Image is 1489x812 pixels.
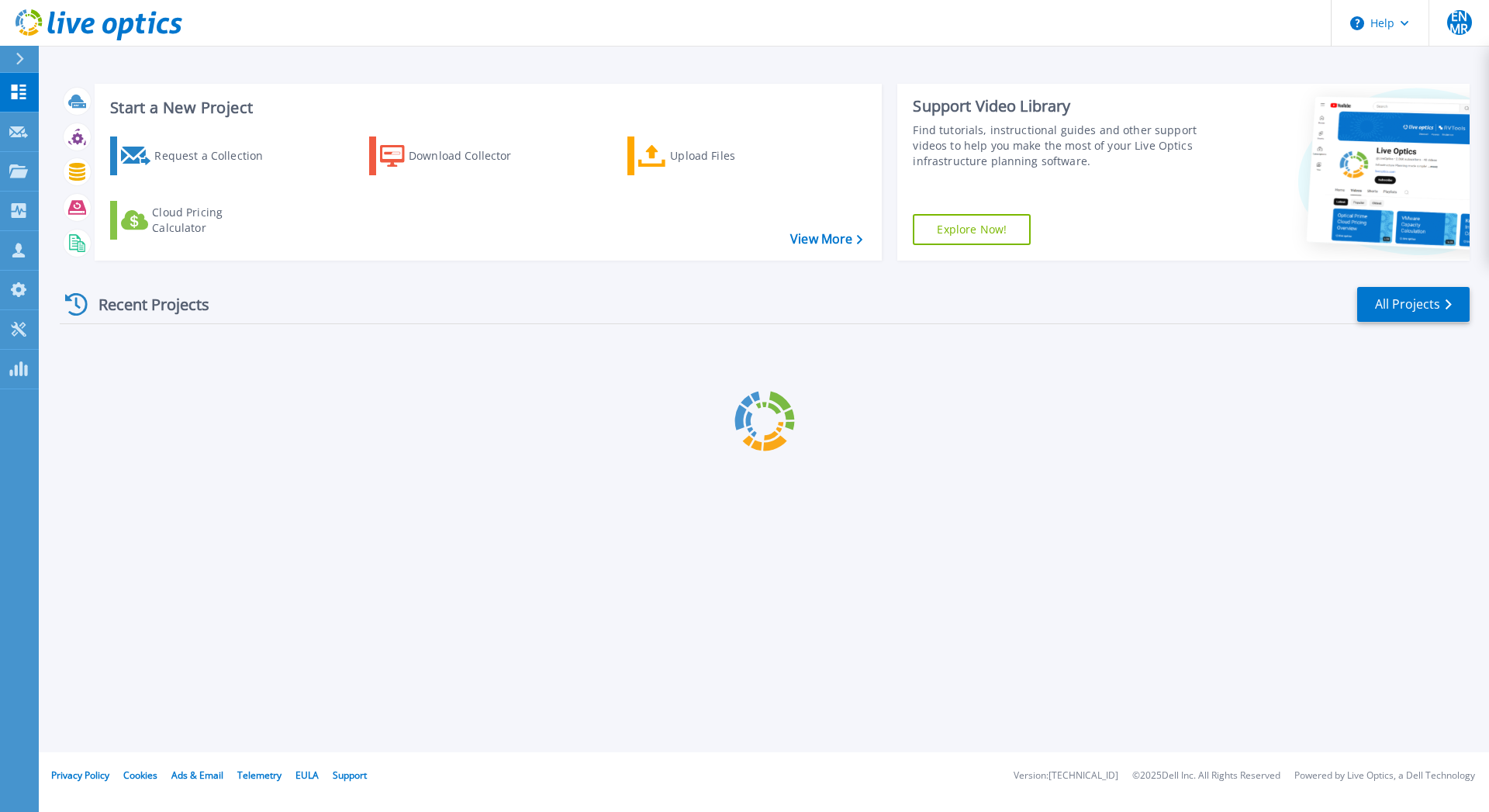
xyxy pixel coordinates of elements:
[51,769,109,782] a: Privacy Policy
[237,769,282,782] a: Telemetry
[913,214,1031,245] a: Explore Now!
[333,769,367,782] a: Support
[913,96,1204,116] div: Support Video Library
[627,136,800,175] a: Upload Files
[1357,287,1470,322] a: All Projects
[1447,10,1472,35] span: ENMR
[154,140,278,171] div: Request a Collection
[110,201,283,240] a: Cloud Pricing Calculator
[60,285,230,323] div: Recent Projects
[123,769,157,782] a: Cookies
[1294,771,1475,781] li: Powered by Live Optics, a Dell Technology
[1014,771,1118,781] li: Version: [TECHNICAL_ID]
[110,136,283,175] a: Request a Collection
[110,99,862,116] h3: Start a New Project
[409,140,533,171] div: Download Collector
[152,205,276,236] div: Cloud Pricing Calculator
[369,136,542,175] a: Download Collector
[790,232,862,247] a: View More
[295,769,319,782] a: EULA
[1132,771,1280,781] li: © 2025 Dell Inc. All Rights Reserved
[913,123,1204,169] div: Find tutorials, instructional guides and other support videos to help you make the most of your L...
[670,140,794,171] div: Upload Files
[171,769,223,782] a: Ads & Email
